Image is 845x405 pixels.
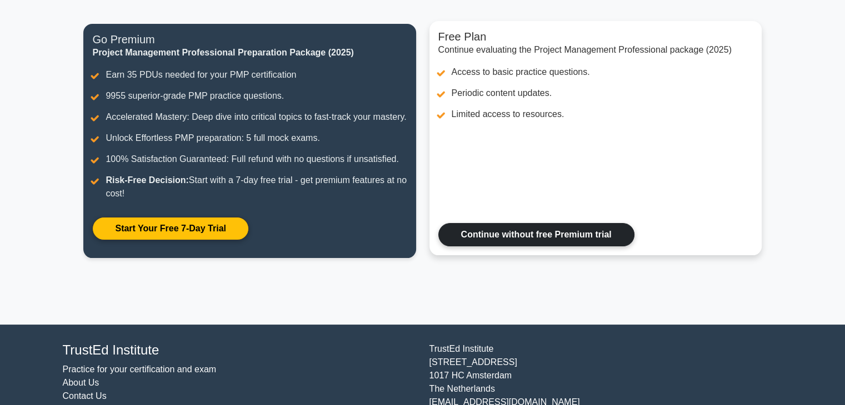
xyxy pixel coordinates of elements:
[63,364,217,374] a: Practice for your certification and exam
[63,378,99,387] a: About Us
[63,342,416,358] h4: TrustEd Institute
[92,217,248,240] a: Start Your Free 7-Day Trial
[438,223,634,246] a: Continue without free Premium trial
[63,391,107,401] a: Contact Us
